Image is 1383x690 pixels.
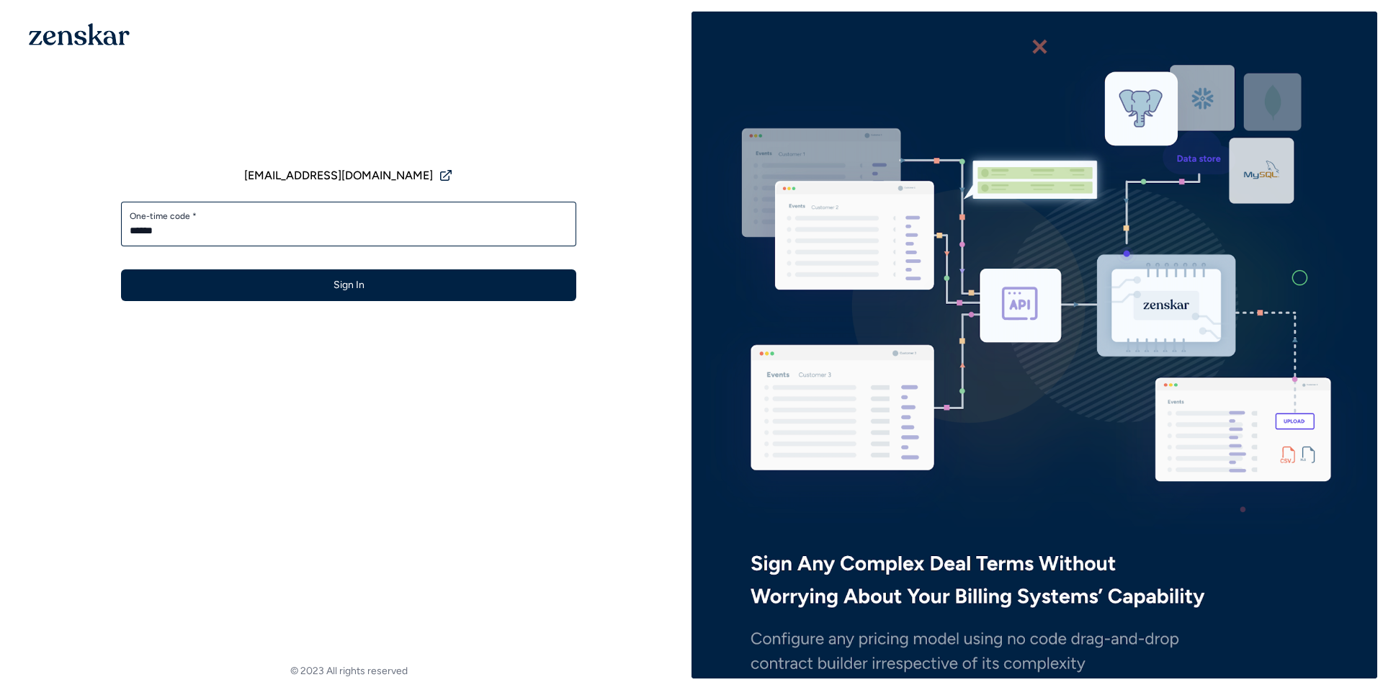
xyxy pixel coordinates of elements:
[6,664,691,678] footer: © 2023 All rights reserved
[121,269,576,301] button: Sign In
[29,23,130,45] img: 1OGAJ2xQqyY4LXKgY66KYq0eOWRCkrZdAb3gUhuVAqdWPZE9SRJmCz+oDMSn4zDLXe31Ii730ItAGKgCKgCCgCikA4Av8PJUP...
[130,210,568,222] label: One-time code *
[244,167,433,184] span: [EMAIL_ADDRESS][DOMAIN_NAME]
